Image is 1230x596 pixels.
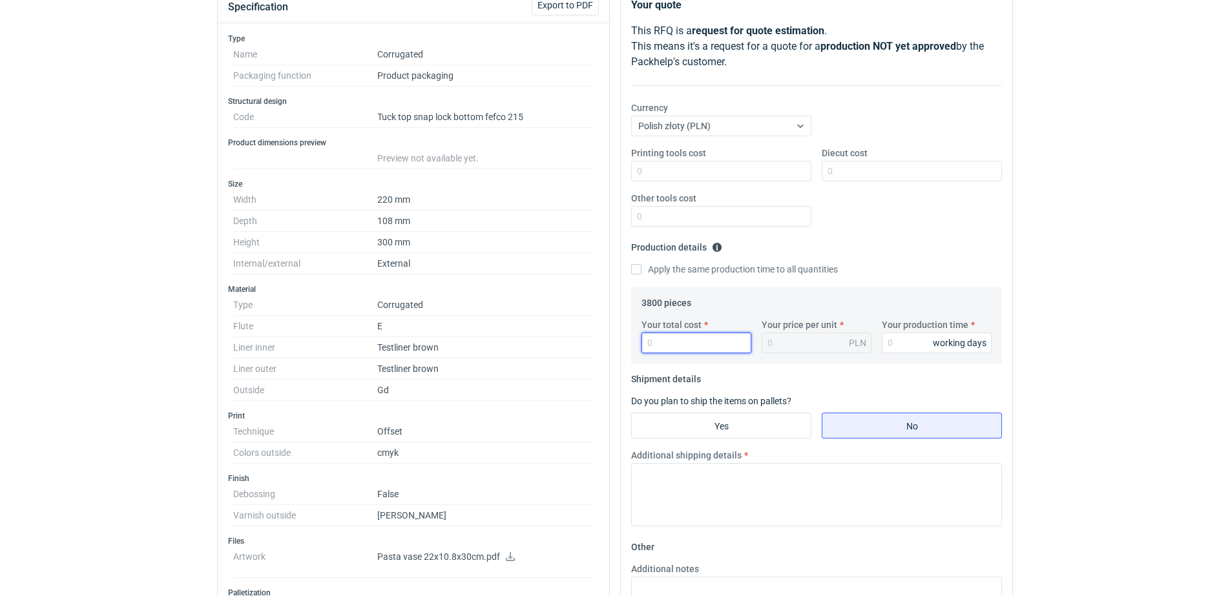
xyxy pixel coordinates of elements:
dt: Technique [233,421,377,442]
dt: Varnish outside [233,505,377,526]
label: Your production time [882,318,968,331]
dd: Corrugated [377,294,594,316]
legend: Production details [631,237,722,252]
span: Polish złoty (PLN) [638,121,711,131]
dt: Depth [233,211,377,232]
dd: cmyk [377,442,594,464]
dt: Height [233,232,377,253]
legend: 3800 pieces [641,293,691,308]
dd: 220 mm [377,189,594,211]
h3: Type [228,34,599,44]
dt: Code [233,107,377,128]
dt: Outside [233,380,377,401]
dd: E [377,316,594,337]
h3: Product dimensions preview [228,138,599,148]
input: 0 [882,333,992,353]
p: Pasta vase 22x10.8x30cm.pdf [377,551,594,563]
input: 0 [641,333,751,353]
label: Additional notes [631,562,699,575]
input: 0 [822,161,1002,181]
label: Diecut cost [822,147,868,159]
dd: Offset [377,421,594,442]
dt: Width [233,189,377,211]
dd: 300 mm [377,232,594,253]
dt: Flute [233,316,377,337]
dd: External [377,253,594,274]
dd: Testliner brown [377,358,594,380]
label: Your total cost [641,318,702,331]
h3: Files [228,536,599,546]
dt: Artwork [233,546,377,578]
label: Your price per unit [762,318,837,331]
input: 0 [631,206,811,227]
div: working days [933,336,986,349]
label: Do you plan to ship the items on pallets? [631,396,791,406]
dt: Colors outside [233,442,377,464]
label: Apply the same production time to all quantities [631,263,838,276]
label: Printing tools cost [631,147,706,159]
h3: Material [228,284,599,294]
dd: Testliner brown [377,337,594,358]
strong: production NOT yet approved [820,40,956,52]
label: No [822,413,1002,438]
dd: 108 mm [377,211,594,232]
h3: Finish [228,473,599,484]
dt: Debossing [233,484,377,505]
dt: Liner outer [233,358,377,380]
h3: Size [228,179,599,189]
dd: False [377,484,594,505]
dd: Corrugated [377,44,594,65]
h3: Structural design [228,96,599,107]
label: Currency [631,101,668,114]
input: 0 [631,161,811,181]
dd: Gd [377,380,594,401]
dt: Packaging function [233,65,377,87]
strong: request for quote estimation [692,25,824,37]
dd: Tuck top snap lock bottom fefco 215 [377,107,594,128]
h3: Print [228,411,599,421]
dt: Type [233,294,377,316]
dd: [PERSON_NAME] [377,505,594,526]
legend: Shipment details [631,369,701,384]
label: Additional shipping details [631,449,742,462]
dd: Product packaging [377,65,594,87]
div: PLN [849,336,866,349]
span: Preview not available yet. [377,153,479,163]
dt: Name [233,44,377,65]
label: Other tools cost [631,192,696,205]
legend: Other [631,537,654,552]
label: Yes [631,413,811,438]
dt: Internal/external [233,253,377,274]
p: This RFQ is a . This means it's a request for a quote for a by the Packhelp's customer. [631,23,1002,70]
span: Export to PDF [537,1,593,10]
dt: Liner inner [233,337,377,358]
